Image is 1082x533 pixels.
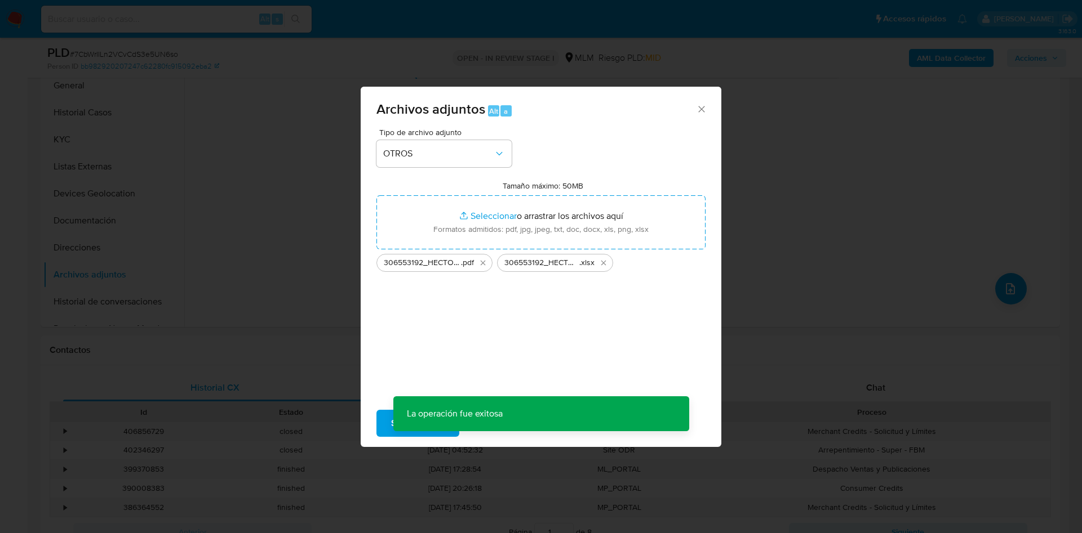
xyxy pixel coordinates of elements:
[461,257,474,268] span: .pdf
[489,106,498,117] span: Alt
[696,104,706,114] button: Cerrar
[393,396,516,431] p: La operación fue exitosa
[504,257,579,268] span: 306553192_HECTOR [PERSON_NAME] ALONSO_SEP2025
[376,99,485,119] span: Archivos adjuntos
[476,256,490,270] button: Eliminar 306553192_HECTOR CAMPOS ALONSO_SEP2025.pdf
[376,249,706,272] ul: Archivos seleccionados
[376,410,459,437] button: Subir archivo
[376,140,512,167] button: OTROS
[579,257,595,268] span: .xlsx
[503,181,583,191] label: Tamaño máximo: 50MB
[597,256,610,270] button: Eliminar 306553192_HECTOR CAMPOS ALONSO_SEP2025.xlsx
[383,148,494,159] span: OTROS
[379,128,515,136] span: Tipo de archivo adjunto
[478,411,515,436] span: Cancelar
[391,411,445,436] span: Subir archivo
[384,257,461,268] span: 306553192_HECTOR [PERSON_NAME] ALONSO_SEP2025
[504,106,508,117] span: a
